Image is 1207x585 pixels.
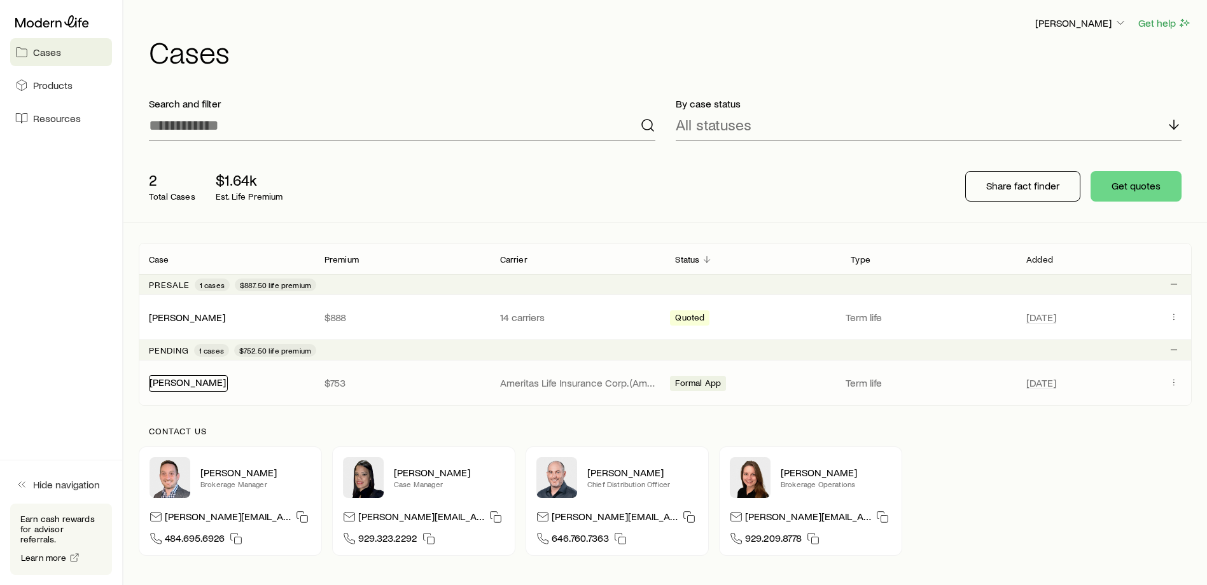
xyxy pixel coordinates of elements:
img: Brandon Parry [150,457,190,498]
img: Elana Hasten [343,457,384,498]
span: Hide navigation [33,478,100,491]
p: Term life [846,311,1011,324]
span: 484.695.6926 [165,532,225,549]
span: Formal App [675,378,721,391]
p: Ameritas Life Insurance Corp. (Ameritas) [500,376,655,389]
p: [PERSON_NAME] [587,466,698,479]
p: [PERSON_NAME] [781,466,891,479]
button: Get help [1138,16,1192,31]
p: [PERSON_NAME][EMAIL_ADDRESS][DOMAIN_NAME] [165,510,291,527]
a: Cases [10,38,112,66]
span: Resources [33,112,81,125]
a: [PERSON_NAME] [149,311,225,323]
p: Type [851,254,870,265]
button: Hide navigation [10,471,112,499]
p: $888 [324,311,480,324]
p: All statuses [676,116,751,134]
p: 2 [149,171,195,189]
a: Products [10,71,112,99]
span: Quoted [675,312,704,326]
p: 14 carriers [500,311,655,324]
p: Brokerage Manager [200,479,311,489]
p: Carrier [500,254,527,265]
div: [PERSON_NAME] [149,375,228,392]
p: [PERSON_NAME] [394,466,505,479]
p: [PERSON_NAME] [1035,17,1127,29]
img: Ellen Wall [730,457,771,498]
div: Earn cash rewards for advisor referrals.Learn more [10,504,112,575]
div: Client cases [139,243,1192,406]
p: Chief Distribution Officer [587,479,698,489]
p: Earn cash rewards for advisor referrals. [20,514,102,544]
p: Total Cases [149,191,195,202]
button: Share fact finder [965,171,1080,202]
span: 929.323.2292 [358,532,417,549]
h1: Cases [149,36,1192,67]
p: Search and filter [149,97,655,110]
p: By case status [676,97,1182,110]
p: Added [1026,254,1053,265]
p: Share fact finder [986,179,1059,192]
p: Premium [324,254,359,265]
span: Cases [33,46,61,59]
div: [PERSON_NAME] [149,311,225,324]
p: Case [149,254,169,265]
p: $1.64k [216,171,283,189]
span: $752.50 life premium [239,345,311,355]
span: 1 cases [200,280,225,290]
img: Dan Pierson [536,457,577,498]
p: Term life [846,376,1011,389]
a: [PERSON_NAME] [150,376,226,388]
span: 1 cases [199,345,224,355]
p: [PERSON_NAME][EMAIL_ADDRESS][DOMAIN_NAME] [552,510,678,527]
button: Get quotes [1091,171,1182,202]
span: 646.760.7363 [552,532,609,549]
p: Pending [149,345,189,355]
p: Brokerage Operations [781,479,891,489]
p: Presale [149,280,190,290]
p: Contact us [149,426,1182,436]
a: Resources [10,104,112,132]
p: Est. Life Premium [216,191,283,202]
p: [PERSON_NAME] [200,466,311,479]
p: Status [675,254,699,265]
span: $887.50 life premium [240,280,311,290]
p: Case Manager [394,479,505,489]
button: [PERSON_NAME] [1035,16,1127,31]
p: [PERSON_NAME][EMAIL_ADDRESS][DOMAIN_NAME] [358,510,484,527]
span: [DATE] [1026,311,1056,324]
span: 929.209.8778 [745,532,802,549]
span: Learn more [21,553,67,562]
span: Products [33,79,73,92]
span: [DATE] [1026,376,1056,389]
p: [PERSON_NAME][EMAIL_ADDRESS][DOMAIN_NAME] [745,510,871,527]
p: $753 [324,376,480,389]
